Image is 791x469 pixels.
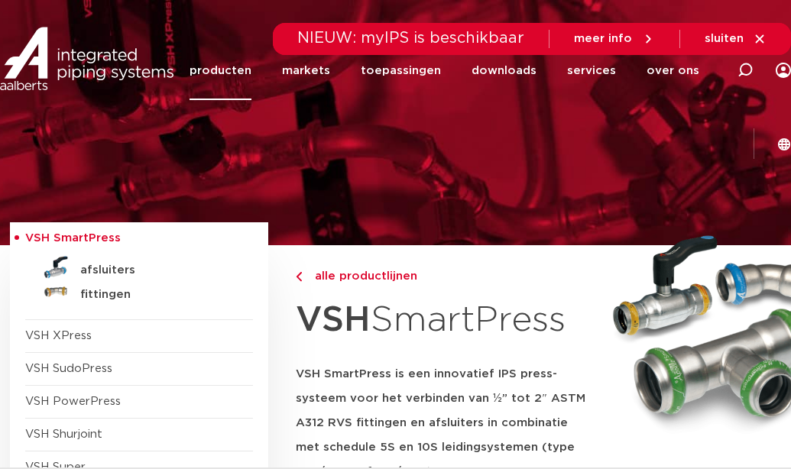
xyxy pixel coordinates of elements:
[297,31,524,46] span: NIEUW: myIPS is beschikbaar
[190,41,251,100] a: producten
[776,53,791,87] div: my IPS
[472,41,537,100] a: downloads
[282,41,330,100] a: markets
[296,272,302,282] img: chevron-right.svg
[296,302,371,338] strong: VSH
[25,363,112,374] a: VSH SudoPress
[80,264,232,277] h5: afsluiters
[80,288,232,302] h5: fittingen
[361,41,441,100] a: toepassingen
[705,32,767,46] a: sluiten
[25,280,253,304] a: fittingen
[574,33,632,44] span: meer info
[25,330,92,341] a: VSH XPress
[574,32,655,46] a: meer info
[567,41,616,100] a: services
[25,429,102,440] a: VSH Shurjoint
[25,255,253,280] a: afsluiters
[296,267,594,286] a: alle productlijnen
[25,396,121,407] a: VSH PowerPress
[647,41,699,100] a: over ons
[296,291,594,350] h1: SmartPress
[25,232,121,244] span: VSH SmartPress
[306,270,417,282] span: alle productlijnen
[190,41,699,100] nav: Menu
[705,33,744,44] span: sluiten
